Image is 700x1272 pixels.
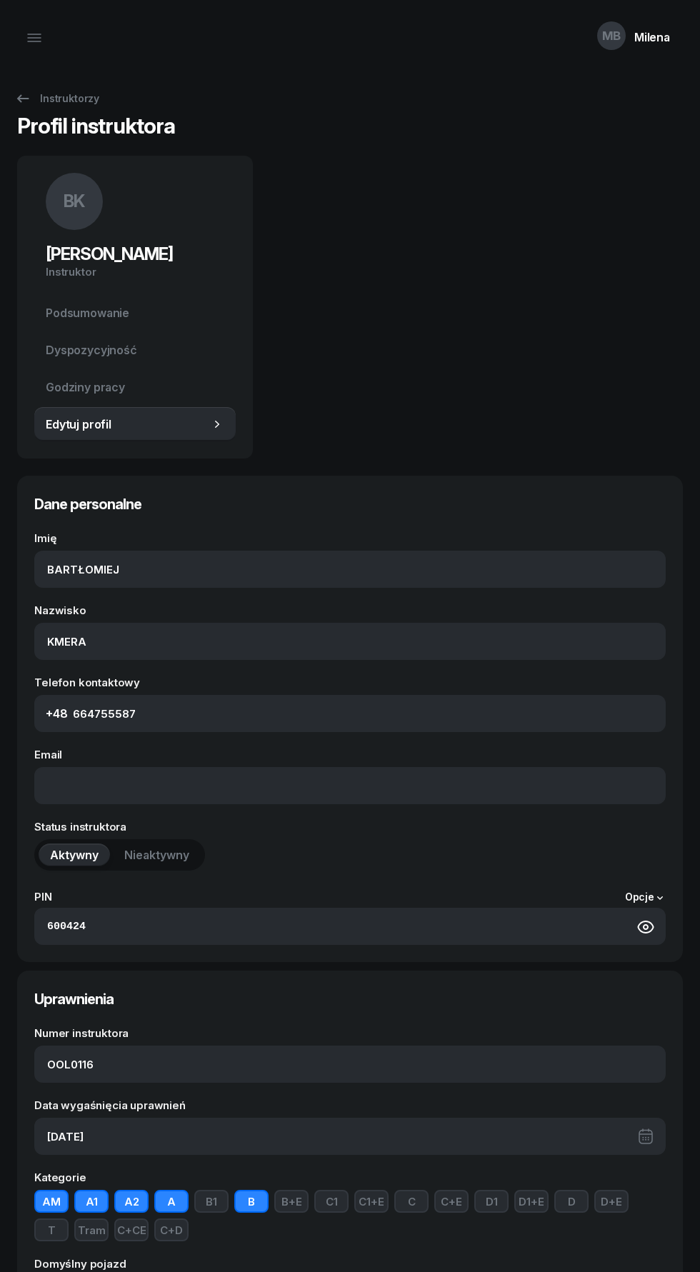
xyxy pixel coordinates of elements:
[46,344,224,357] span: Dyspozycyjność
[34,370,236,404] a: Godziny pracy
[34,1218,69,1241] button: T
[625,892,666,903] a: Opcje
[46,243,224,266] h2: [PERSON_NAME]
[64,193,86,210] span: BK
[194,1190,229,1213] button: B1
[154,1190,189,1213] button: A
[634,31,670,43] div: Milena
[46,418,210,431] span: Edytuj profil
[514,1190,549,1213] button: D1+E
[114,1190,149,1213] button: A2
[34,1190,69,1213] button: AM
[34,988,666,1011] h3: Uprawnienia
[602,30,621,42] span: MB
[50,848,99,862] span: Aktywny
[34,296,236,330] a: Podsumowanie
[46,381,224,394] span: Godziny pracy
[34,493,666,516] h3: Dane personalne
[474,1190,509,1213] button: D1
[314,1190,349,1213] button: C1
[274,1190,309,1213] button: B+E
[434,1190,469,1213] button: C+E
[594,1190,629,1213] button: D+E
[154,1218,189,1241] button: C+D
[394,1190,429,1213] button: C
[234,1190,269,1213] button: B
[74,1190,109,1213] button: A1
[39,843,110,866] button: Aktywny
[113,843,201,866] button: Nieaktywny
[114,1218,149,1241] button: C+CE
[554,1190,589,1213] button: D
[34,333,236,367] a: Dyspozycyjność
[1,84,112,113] a: Instruktorzy
[34,407,236,441] a: Edytuj profil
[46,306,224,320] span: Podsumowanie
[354,1190,389,1213] button: C1+E
[14,90,99,107] div: Instruktorzy
[46,266,224,279] div: Instruktor
[124,848,189,862] span: Nieaktywny
[17,113,175,147] div: Profil instruktora
[74,1218,109,1241] button: Tram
